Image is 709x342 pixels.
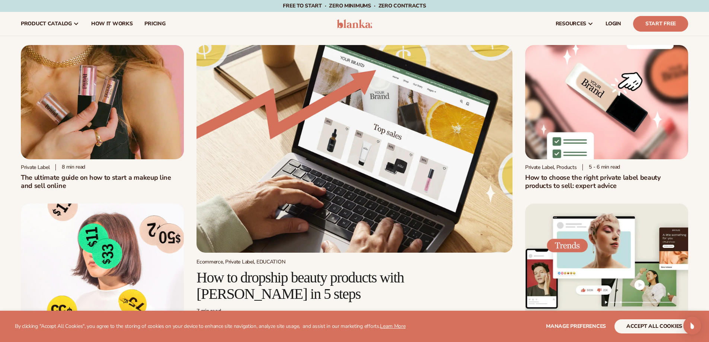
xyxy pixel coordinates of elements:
a: Start Free [633,16,688,32]
span: resources [556,21,586,27]
h1: The ultimate guide on how to start a makeup line and sell online [21,173,184,190]
img: Private Label Beauty Products Click [525,45,688,159]
a: product catalog [15,12,85,36]
div: Private Label, Products [525,164,577,170]
span: Free to start · ZERO minimums · ZERO contracts [283,2,426,9]
div: Open Intercom Messenger [683,317,701,335]
img: Social media trends this week (Updated weekly) [525,204,688,318]
img: Person holding branded make up with a solid pink background [21,45,184,159]
a: LOGIN [600,12,627,36]
a: How It Works [85,12,139,36]
p: By clicking "Accept All Cookies", you agree to the storing of cookies on your device to enhance s... [15,323,406,330]
div: 5 - 6 min read [582,164,620,170]
a: Learn More [380,323,405,330]
div: 8 min read [55,164,85,170]
img: Profitability of private label company [21,204,184,318]
h2: How to choose the right private label beauty products to sell: expert advice [525,173,688,190]
img: logo [337,19,372,28]
a: resources [550,12,600,36]
span: Manage preferences [546,323,606,330]
button: Manage preferences [546,319,606,333]
span: LOGIN [606,21,621,27]
button: accept all cookies [614,319,694,333]
a: pricing [138,12,171,36]
div: Ecommerce, Private Label, EDUCATION [197,259,512,265]
a: Social media trends this week (Updated weekly) Beauty Industry, Ecommerce, Education 3 min readSo... [525,204,688,340]
span: pricing [144,21,165,27]
a: Private Label Beauty Products Click Private Label, Products 5 - 6 min readHow to choose the right... [525,45,688,190]
span: How It Works [91,21,133,27]
a: Person holding branded make up with a solid pink background Private label 8 min readThe ultimate ... [21,45,184,190]
div: Private label [21,164,49,170]
h2: How to dropship beauty products with [PERSON_NAME] in 5 steps [197,269,512,302]
a: Growing money with ecommerce Ecommerce, Private Label, EDUCATION How to dropship beauty products ... [197,45,512,334]
img: Growing money with ecommerce [197,45,512,253]
span: product catalog [21,21,72,27]
div: 7 min read [197,308,512,314]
